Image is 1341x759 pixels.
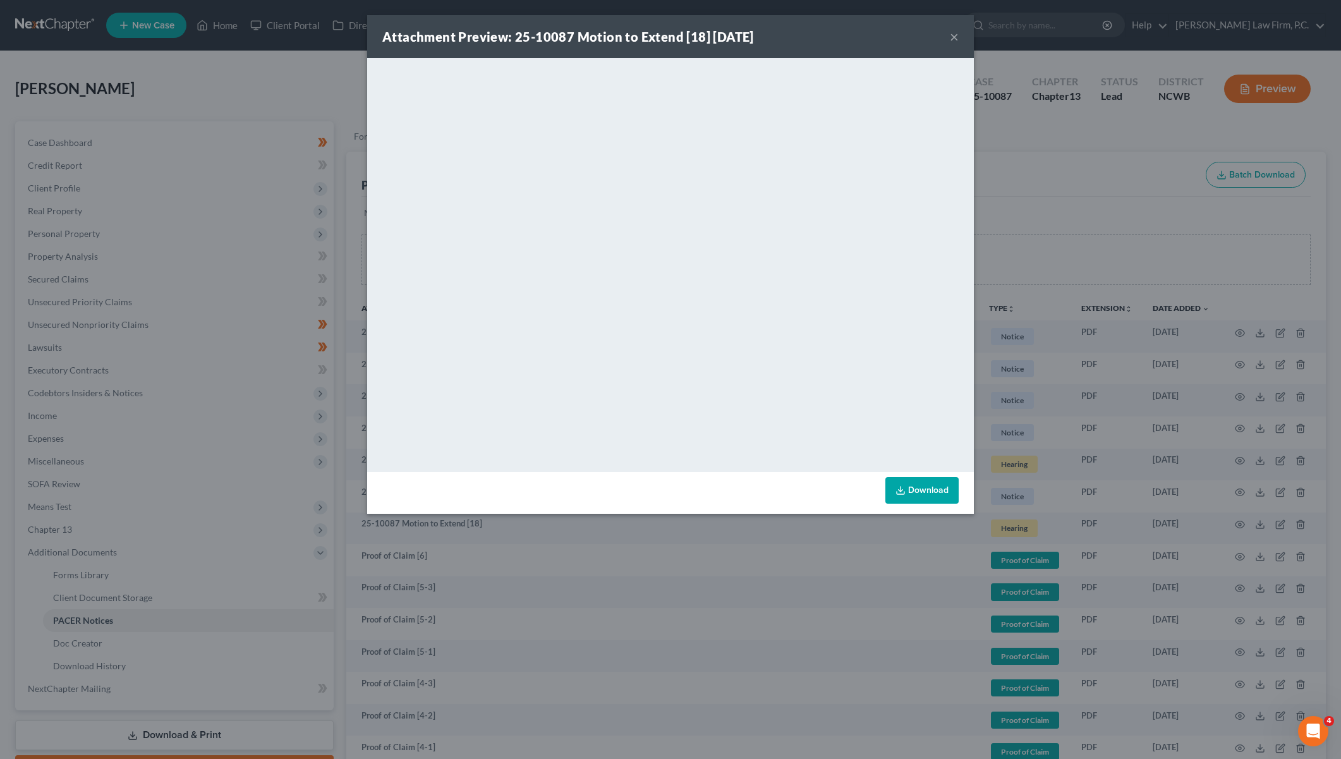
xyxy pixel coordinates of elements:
strong: Attachment Preview: 25-10087 Motion to Extend [18] [DATE] [382,29,754,44]
iframe: <object ng-attr-data='[URL][DOMAIN_NAME]' type='application/pdf' width='100%' height='650px'></ob... [367,58,974,469]
span: 4 [1324,716,1334,726]
iframe: Intercom live chat [1298,716,1328,746]
a: Download [885,477,959,504]
button: × [950,29,959,44]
